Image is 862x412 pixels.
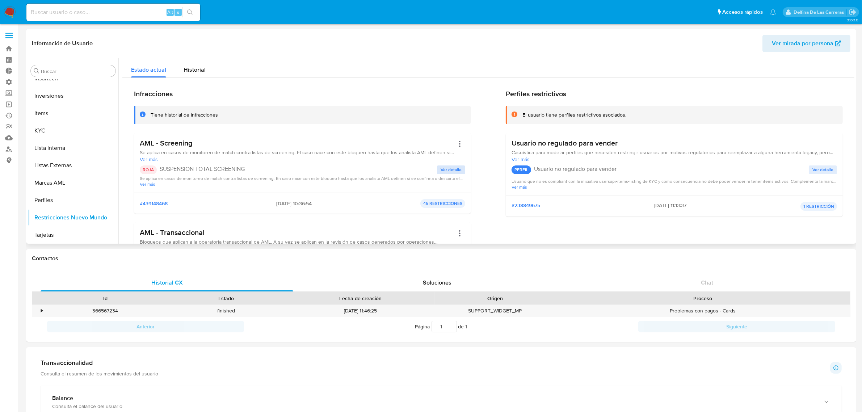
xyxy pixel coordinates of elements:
[28,174,118,192] button: Marcas AML
[415,321,467,332] span: Página de
[28,139,118,157] button: Lista Interna
[638,321,835,332] button: Siguiente
[177,9,179,16] span: s
[423,278,451,287] span: Soluciones
[41,307,43,314] div: •
[28,105,118,122] button: Items
[167,9,173,16] span: Alt
[151,278,183,287] span: Historial CX
[722,8,763,16] span: Accesos rápidos
[50,295,160,302] div: Id
[26,8,200,17] input: Buscar usuario o caso...
[28,87,118,105] button: Inversiones
[28,122,118,139] button: KYC
[47,321,244,332] button: Anterior
[794,9,846,16] p: delfina.delascarreras@mercadolibre.com
[701,278,713,287] span: Chat
[28,157,118,174] button: Listas Externas
[45,305,165,317] div: 366567234
[291,295,430,302] div: Fecha de creación
[435,305,555,317] div: SUPPORT_WIDGET_MP
[440,295,550,302] div: Origen
[28,192,118,209] button: Perfiles
[849,8,857,16] a: Salir
[770,9,776,15] a: Notificaciones
[466,323,467,330] span: 1
[165,305,286,317] div: finished
[560,295,845,302] div: Proceso
[171,295,281,302] div: Estado
[32,255,850,262] h1: Contactos
[41,68,113,75] input: Buscar
[555,305,850,317] div: Problemas con pagos - Cards
[286,305,435,317] div: [DATE] 11:46:25
[28,226,118,244] button: Tarjetas
[32,40,93,47] h1: Información de Usuario
[772,35,833,52] span: Ver mirada por persona
[762,35,850,52] button: Ver mirada por persona
[28,209,118,226] button: Restricciones Nuevo Mundo
[182,7,197,17] button: search-icon
[34,68,39,74] button: Buscar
